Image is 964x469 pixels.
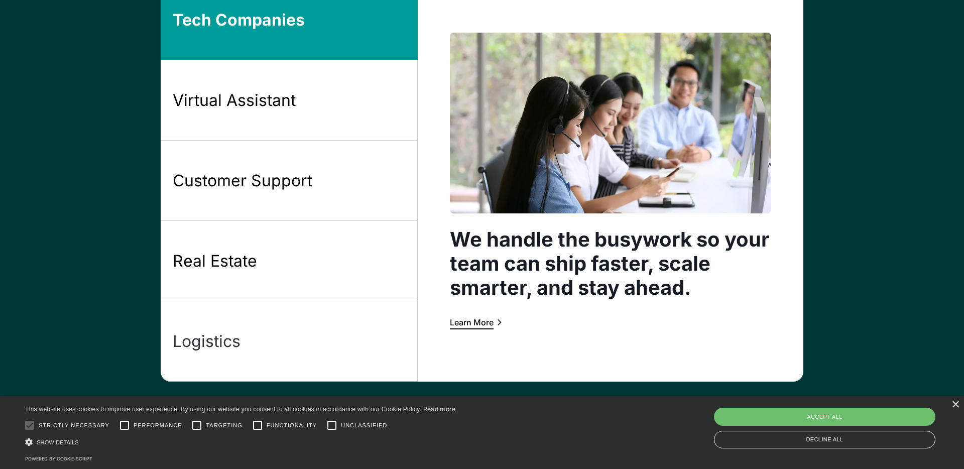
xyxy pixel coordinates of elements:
[173,170,312,191] div: Customer Support
[450,33,771,213] img: a line of people in front of computer
[173,90,296,111] div: Virtual Assistant
[37,439,79,445] span: Show details
[267,421,317,430] span: Functionality
[25,456,92,461] a: Powered by cookie-script
[206,421,242,430] span: Targeting
[714,431,935,448] div: Decline all
[714,408,935,426] div: Accept all
[450,318,494,326] div: Learn More
[423,405,456,413] a: Read more
[25,406,421,413] span: This website uses cookies to improve user experience. By using our website you consent to all coo...
[450,227,771,300] div: We handle the busywork so your team can ship faster, scale smarter, and stay ahead.
[341,421,387,430] span: Unclassified
[951,401,959,409] div: Close
[134,421,182,430] span: Performance
[173,251,257,272] div: Real Estate
[173,331,240,352] div: Logistics
[173,10,305,31] div: Tech Companies
[39,421,109,430] span: Strictly necessary
[25,437,456,447] div: Show details
[914,421,964,469] iframe: Chat Widget
[450,316,504,329] a: Learn More
[914,421,964,469] div: Chat-Widget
